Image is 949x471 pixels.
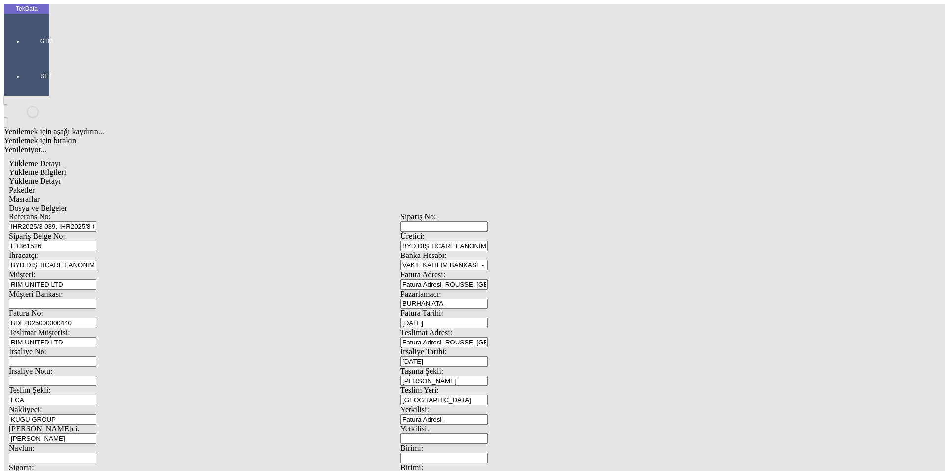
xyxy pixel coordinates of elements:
span: Dosya ve Belgeler [9,204,67,212]
span: Teslimat Müşterisi: [9,328,70,337]
span: GTM [32,37,61,45]
span: Referans No: [9,213,51,221]
span: Fatura No: [9,309,43,317]
span: Birimi: [400,444,423,452]
span: Fatura Adresi: [400,270,445,279]
span: Nakliyeci: [9,405,42,414]
span: Yetkilisi: [400,405,429,414]
span: İrsaliye No: [9,347,46,356]
span: SET [32,72,61,80]
div: Yenileniyor... [4,145,797,154]
span: Müşteri Bankası: [9,290,63,298]
span: Yükleme Bilgileri [9,168,66,176]
span: Navlun: [9,444,35,452]
div: Yenilemek için aşağı kaydırın... [4,128,797,136]
span: Yetkilisi: [400,425,429,433]
span: İrsaliye Tarihi: [400,347,447,356]
div: Yenilemek için bırakın [4,136,797,145]
span: Teslimat Adresi: [400,328,452,337]
span: Masraflar [9,195,40,203]
div: TekData [4,5,49,13]
span: Teslim Yeri: [400,386,439,394]
span: İhracatçı: [9,251,39,259]
span: Banka Hesabı: [400,251,447,259]
span: Fatura Tarihi: [400,309,443,317]
span: Teslim Şekli: [9,386,51,394]
span: Sipariş Belge No: [9,232,65,240]
span: Sipariş No: [400,213,436,221]
span: Paketler [9,186,35,194]
span: Üretici: [400,232,425,240]
span: Yükleme Detayı [9,177,61,185]
span: Müşteri: [9,270,36,279]
span: İrsaliye Notu: [9,367,52,375]
span: Yükleme Detayı [9,159,61,168]
span: Taşıma Şekli: [400,367,443,375]
span: [PERSON_NAME]ci: [9,425,80,433]
span: Pazarlamacı: [400,290,441,298]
